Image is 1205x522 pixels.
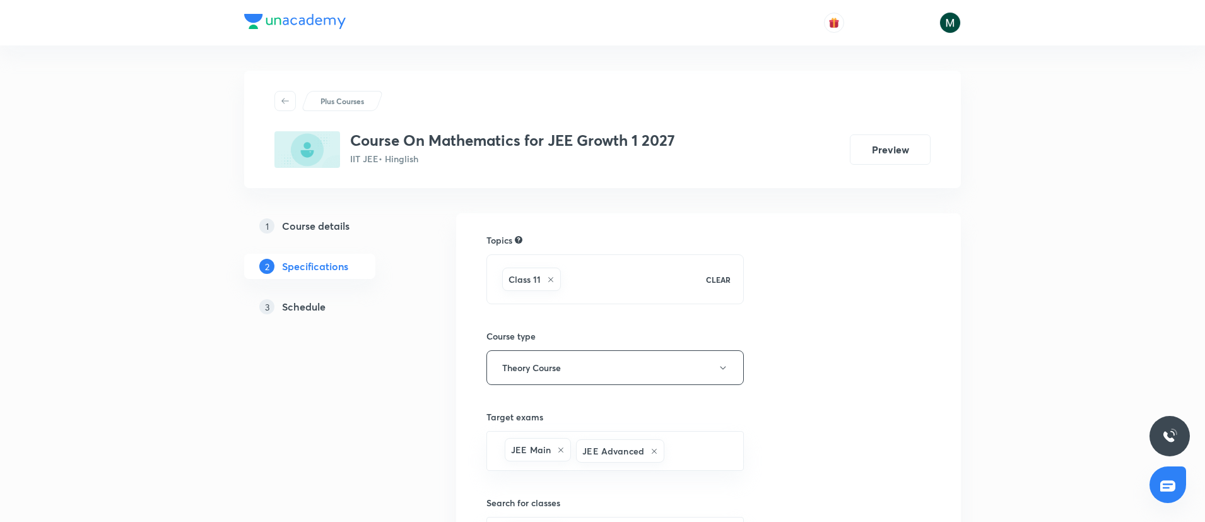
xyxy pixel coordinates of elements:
[515,234,522,246] div: Search for topics
[259,259,274,274] p: 2
[282,218,350,234] h5: Course details
[486,410,744,424] h6: Target exams
[486,329,744,343] h6: Course type
[282,259,348,274] h5: Specifications
[259,218,274,234] p: 1
[282,299,326,314] h5: Schedule
[244,213,416,239] a: 1Course details
[486,496,744,509] h6: Search for classes
[828,17,840,28] img: avatar
[824,13,844,33] button: avatar
[508,273,541,286] h6: Class 11
[274,131,340,168] img: 05B2530C-FE00-4425-A0B8-68EDBB513205_plus.png
[244,294,416,319] a: 3Schedule
[486,350,744,385] button: Theory Course
[582,444,644,458] h6: JEE Advanced
[350,131,675,150] h3: Course On Mathematics for JEE Growth 1 2027
[939,12,961,33] img: Milind Shahare
[350,152,675,165] p: IIT JEE • Hinglish
[736,450,739,453] button: Open
[486,234,512,247] h6: Topics
[244,14,346,32] a: Company Logo
[320,95,364,107] p: Plus Courses
[850,134,931,165] button: Preview
[259,299,274,314] p: 3
[244,14,346,29] img: Company Logo
[706,274,731,285] p: CLEAR
[511,443,551,456] h6: JEE Main
[1162,429,1177,444] img: ttu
